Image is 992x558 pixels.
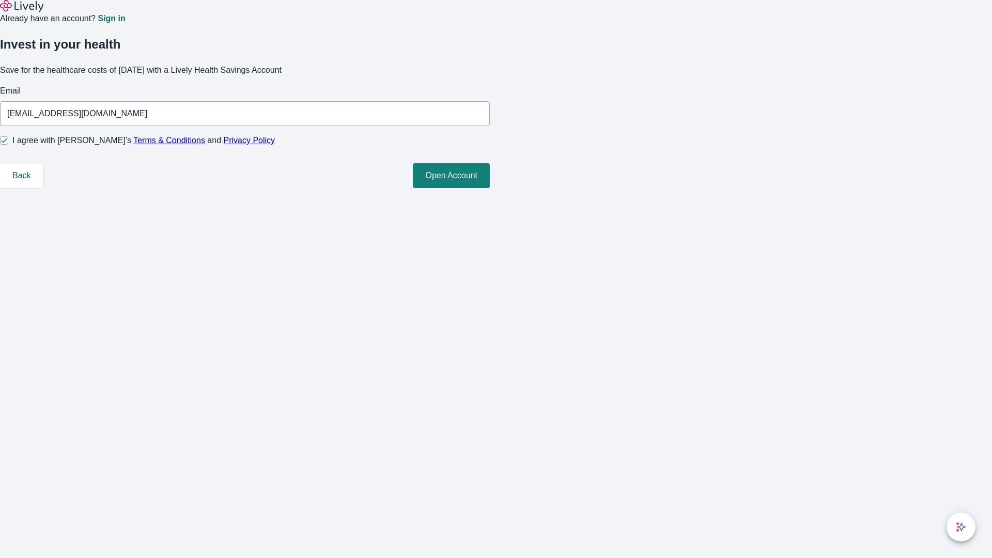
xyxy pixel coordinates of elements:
span: I agree with [PERSON_NAME]’s and [12,134,275,147]
a: Sign in [98,14,125,23]
a: Terms & Conditions [133,136,205,145]
button: Open Account [413,163,490,188]
svg: Lively AI Assistant [956,522,966,532]
a: Privacy Policy [224,136,275,145]
button: chat [947,513,975,541]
